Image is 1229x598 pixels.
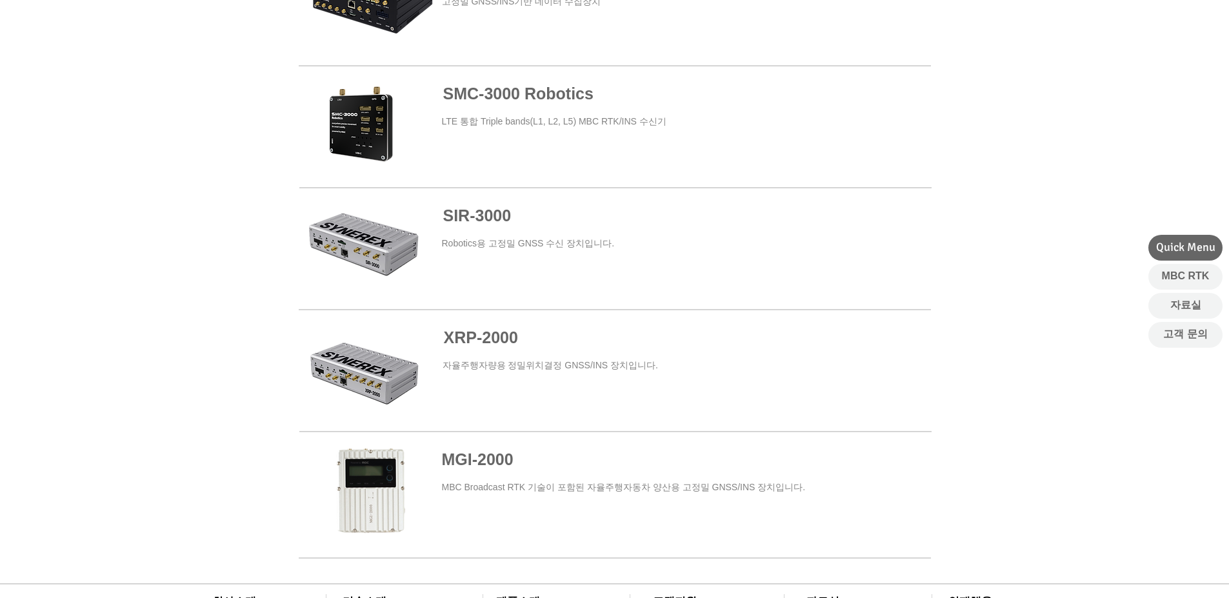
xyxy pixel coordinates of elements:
span: Quick Menu [1156,239,1215,255]
div: Quick Menu [1148,235,1223,261]
a: Robotics용 고정밀 GNSS 수신 장치입니다. [442,238,615,248]
a: 고객 문의 [1148,322,1223,348]
span: XRP-2 [444,328,492,346]
a: SMC-3000 Robotics [443,85,594,103]
span: 자료실 [1170,298,1201,312]
a: MBC RTK [1148,264,1223,290]
a: 자료실 [1148,293,1223,319]
iframe: Wix Chat [1081,543,1229,598]
a: SIR-3000 [443,206,512,224]
span: MBC RTK [1162,269,1210,283]
a: LTE 통합 Triple bands(L1, L2, L5) MBC RTK/INS 수신기 [442,116,666,126]
span: 000 [491,328,518,346]
a: 자율주행자량용 정밀위치결정 GNSS/INS 장치입니다. [443,360,658,370]
span: 고객 문의 [1163,327,1207,341]
a: XRP-2000 [444,328,518,346]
